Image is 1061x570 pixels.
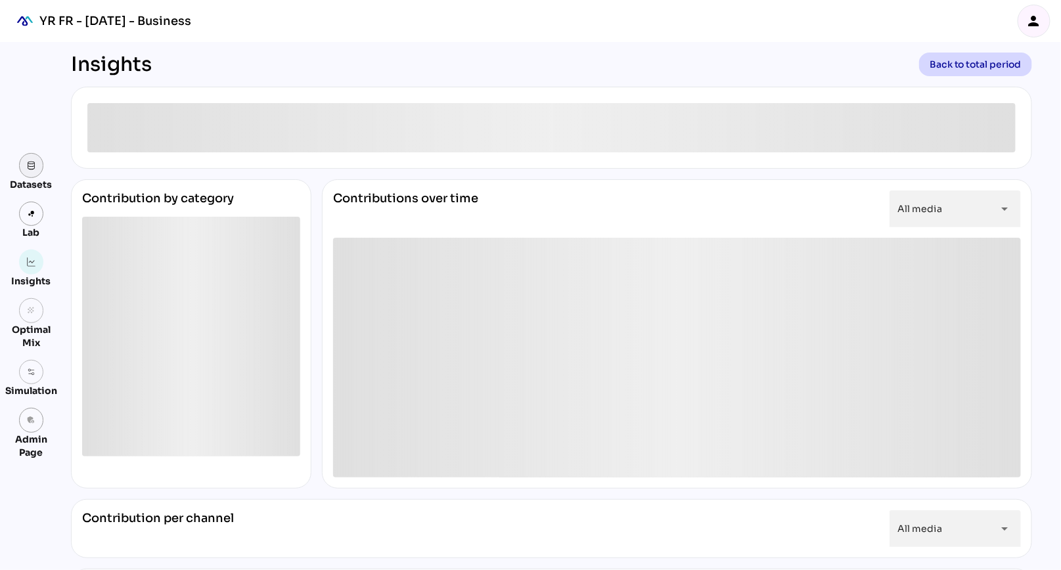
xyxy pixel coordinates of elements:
i: admin_panel_settings [27,416,36,425]
div: Insights [71,53,152,76]
div: YR FR - [DATE] - Business [39,13,191,29]
div: Insights [12,274,51,288]
div: Admin Page [5,433,57,459]
button: Back to total period [919,53,1032,76]
img: graph.svg [27,257,36,267]
div: Optimal Mix [5,323,57,349]
span: All media [897,203,942,215]
i: arrow_drop_down [997,521,1013,537]
img: lab.svg [27,209,36,219]
span: All media [897,523,942,535]
div: mediaROI [11,7,39,35]
div: Simulation [5,384,57,397]
img: settings.svg [27,368,36,377]
span: Back to total period [930,56,1022,72]
div: Datasets [11,178,53,191]
i: arrow_drop_down [997,201,1013,217]
i: person [1026,13,1042,29]
div: Contribution per channel [82,510,234,547]
div: Lab [17,226,46,239]
i: grain [27,306,36,315]
img: data.svg [27,161,36,170]
div: Contribution by category [82,190,300,217]
div: Contributions over time [333,190,478,227]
